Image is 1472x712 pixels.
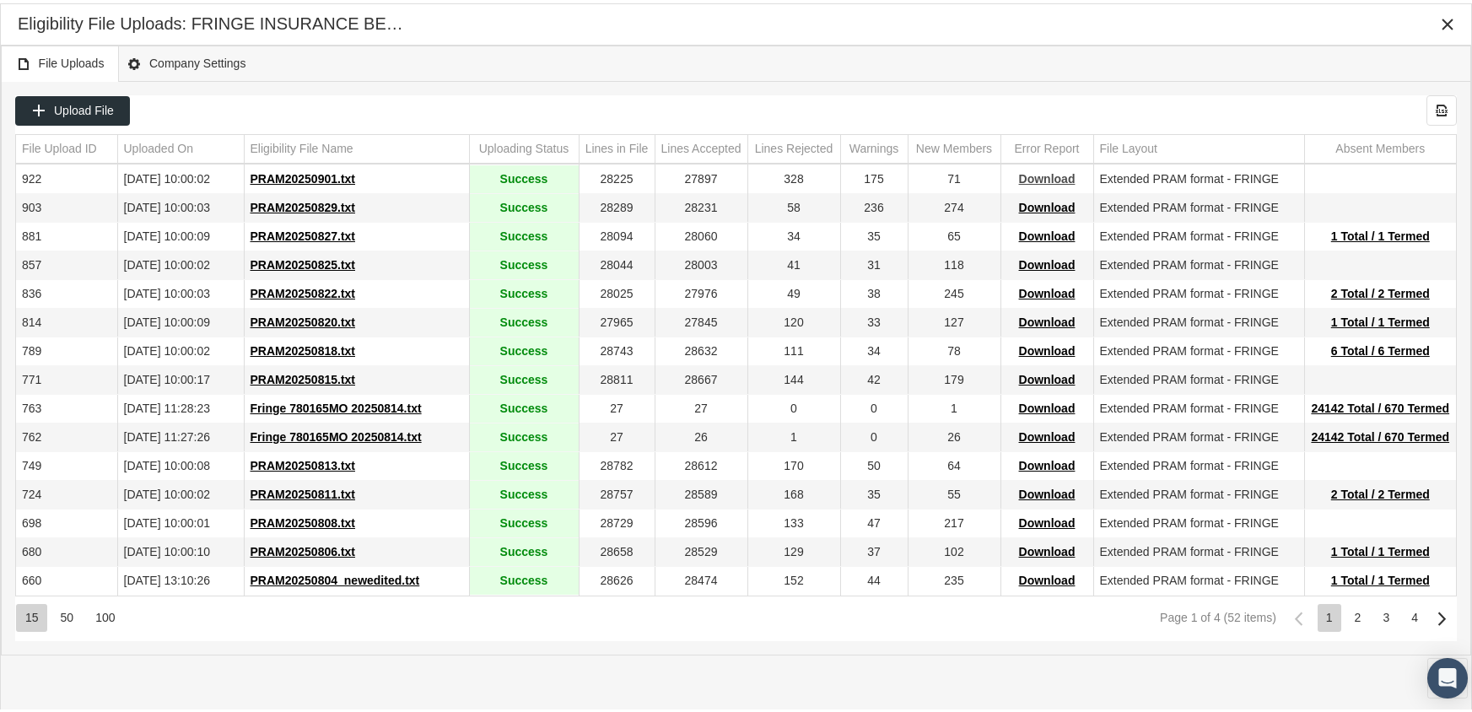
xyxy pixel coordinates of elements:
[127,50,245,71] span: Company Settings
[251,255,356,268] span: PRAM20250825.txt
[251,513,356,526] span: PRAM20250808.txt
[86,601,123,628] div: Items per page: 100
[251,427,422,440] span: Fringe 780165MO 20250814.txt
[1093,191,1304,219] td: Extended PRAM format - FRINGE
[747,191,840,219] td: 58
[22,138,97,154] div: File Upload ID
[747,564,840,592] td: 152
[908,162,1000,191] td: 71
[1014,138,1079,154] div: Error Report
[117,305,244,334] td: [DATE] 10:00:09
[1093,420,1304,449] td: Extended PRAM format - FRINGE
[1331,312,1430,326] span: 1 Total / 1 Termed
[747,219,840,248] td: 34
[579,420,655,449] td: 27
[579,363,655,391] td: 28811
[1019,283,1076,297] span: Download
[469,363,579,391] td: Success
[1093,132,1304,160] td: Column File Layout
[1331,484,1430,498] span: 2 Total / 2 Termed
[908,564,1000,592] td: 235
[747,535,840,564] td: 129
[117,191,244,219] td: [DATE] 10:00:03
[747,391,840,420] td: 0
[655,564,747,592] td: 28474
[16,391,117,420] td: 763
[469,564,579,592] td: Success
[251,283,356,297] span: PRAM20250822.txt
[251,312,356,326] span: PRAM20250820.txt
[1019,427,1076,440] span: Download
[51,601,83,628] div: Items per page: 50
[1331,542,1430,555] span: 1 Total / 1 Termed
[1311,398,1449,412] span: 24142 Total / 670 Termed
[747,277,840,305] td: 49
[840,564,908,592] td: 44
[655,506,747,535] td: 28596
[16,420,117,449] td: 762
[1093,305,1304,334] td: Extended PRAM format - FRINGE
[244,132,469,160] td: Column Eligibility File Name
[16,132,117,160] td: Column File Upload ID
[16,535,117,564] td: 680
[54,100,114,114] span: Upload File
[1346,601,1370,628] div: Page 2
[655,449,747,477] td: 28612
[908,420,1000,449] td: 26
[251,398,422,412] span: Fringe 780165MO 20250814.txt
[16,601,47,628] div: Items per page: 15
[1093,477,1304,506] td: Extended PRAM format - FRINGE
[15,93,130,122] div: Upload File
[15,92,1457,122] div: Data grid toolbar
[117,391,244,420] td: [DATE] 11:28:23
[908,363,1000,391] td: 179
[840,334,908,363] td: 34
[655,132,747,160] td: Column Lines Accepted
[840,219,908,248] td: 35
[117,334,244,363] td: [DATE] 10:00:02
[16,449,117,477] td: 749
[747,162,840,191] td: 328
[840,248,908,277] td: 31
[655,191,747,219] td: 28231
[251,484,356,498] span: PRAM20250811.txt
[251,542,356,555] span: PRAM20250806.txt
[1093,363,1304,391] td: Extended PRAM format - FRINGE
[840,477,908,506] td: 35
[251,226,356,240] span: PRAM20250827.txt
[916,138,992,154] div: New Members
[1311,427,1449,440] span: 24142 Total / 670 Termed
[579,277,655,305] td: 28025
[16,277,117,305] td: 836
[579,449,655,477] td: 28782
[655,420,747,449] td: 26
[579,564,655,592] td: 28626
[479,138,569,154] div: Uploading Status
[1093,277,1304,305] td: Extended PRAM format - FRINGE
[655,391,747,420] td: 27
[579,248,655,277] td: 28044
[840,305,908,334] td: 33
[747,334,840,363] td: 111
[117,132,244,160] td: Column Uploaded On
[1100,138,1157,154] div: File Layout
[840,506,908,535] td: 47
[908,219,1000,248] td: 65
[1093,248,1304,277] td: Extended PRAM format - FRINGE
[1093,391,1304,420] td: Extended PRAM format - FRINGE
[1019,369,1076,383] span: Download
[655,334,747,363] td: 28632
[117,564,244,592] td: [DATE] 13:10:26
[908,449,1000,477] td: 64
[908,535,1000,564] td: 102
[16,248,117,277] td: 857
[469,535,579,564] td: Success
[469,334,579,363] td: Success
[469,449,579,477] td: Success
[469,248,579,277] td: Success
[469,219,579,248] td: Success
[251,456,356,469] span: PRAM20250813.txt
[16,564,117,592] td: 660
[579,334,655,363] td: 28743
[755,138,833,154] div: Lines Rejected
